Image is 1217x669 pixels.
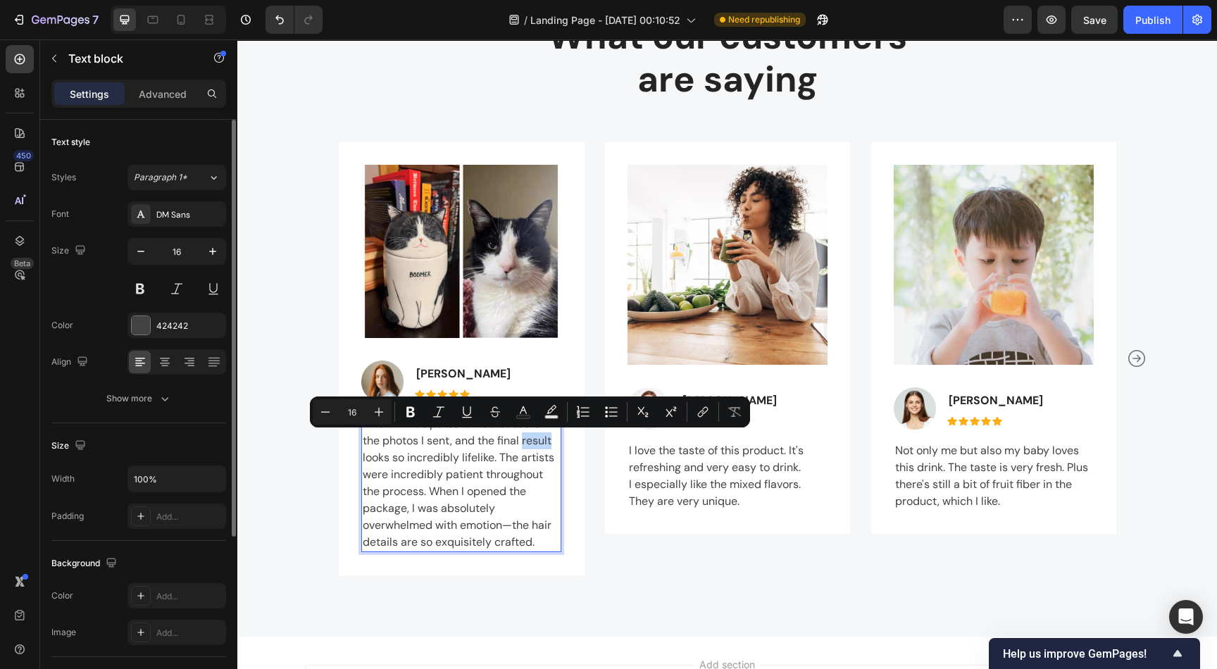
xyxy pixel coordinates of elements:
span: / [524,13,528,27]
p: This urn was personalized based on the photos I sent, and the final result looks so incredibly li... [125,376,323,511]
img: Alt Image [124,125,324,299]
div: Color [51,589,73,602]
button: Carousel Next Arrow [888,308,911,330]
button: Paragraph 1* [127,165,226,190]
div: Size [51,437,89,456]
div: DM Sans [156,208,223,221]
button: Show more [51,386,226,411]
p: 7 [92,11,99,28]
div: Show more [106,392,172,406]
p: Not only me but also my baby loves this drink. The taste is very fresh. Plus there's still a bit ... [658,403,855,470]
button: Publish [1123,6,1182,34]
div: Rich Text Editor. Editing area: main [124,375,324,513]
div: Publish [1135,13,1171,27]
p: Advanced [139,87,187,101]
span: Landing Page - [DATE] 00:10:52 [530,13,680,27]
div: Editor contextual toolbar [310,396,750,427]
div: Align [51,353,91,372]
div: Size [51,242,89,261]
span: Save [1083,14,1106,26]
p: [PERSON_NAME] [179,326,273,343]
span: Need republishing [728,13,800,26]
img: Alt Image [390,348,432,390]
span: Paragraph 1* [134,171,187,184]
p: [PERSON_NAME] [445,353,539,370]
div: Beta [11,258,34,269]
div: 450 [13,150,34,161]
input: Auto [128,466,225,492]
img: Alt Image [656,348,699,390]
div: Add... [156,511,223,523]
div: Padding [51,510,84,523]
span: Add section [456,618,523,632]
div: Background [51,554,120,573]
p: Settings [70,87,109,101]
div: Add... [156,590,223,603]
div: Font [51,208,69,220]
span: Help us improve GemPages! [1003,647,1169,661]
div: Open Intercom Messenger [1169,600,1203,634]
div: Color [51,319,73,332]
button: 7 [6,6,105,34]
div: Width [51,473,75,485]
img: Alt Image [656,125,856,325]
p: [PERSON_NAME] [711,353,806,370]
button: Show survey - Help us improve GemPages! [1003,645,1186,662]
div: Text style [51,136,90,149]
div: Styles [51,171,76,184]
p: I love the taste of this product. It's refreshing and very easy to drink. I especially like the m... [392,403,589,470]
div: 424242 [156,320,223,332]
img: Alt Image [390,125,590,325]
div: Image [51,626,76,639]
button: Save [1071,6,1118,34]
div: Add... [156,627,223,639]
iframe: Design area [237,39,1217,669]
div: Undo/Redo [266,6,323,34]
p: Text block [68,50,188,67]
img: Alt Image [124,321,166,363]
